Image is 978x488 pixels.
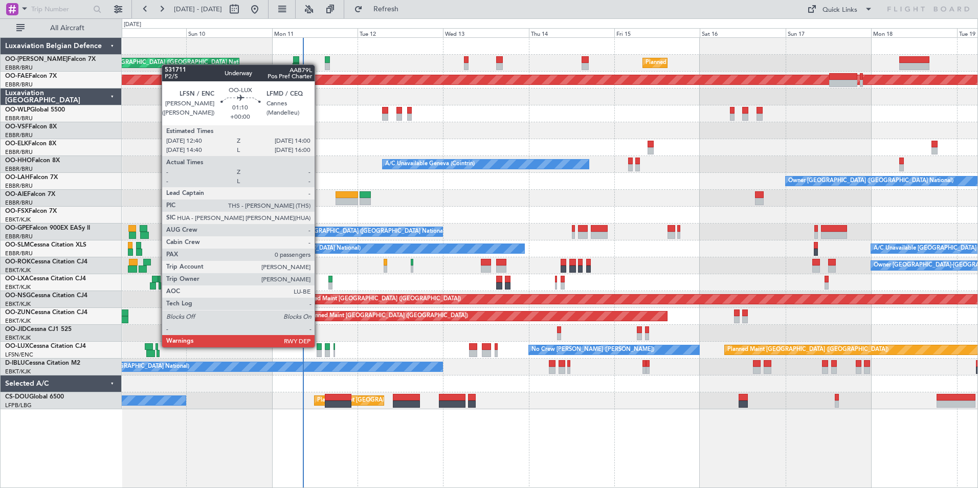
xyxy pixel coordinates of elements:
[5,81,33,88] a: EBBR/BRU
[5,293,31,299] span: OO-NSG
[275,224,446,239] div: No Crew [GEOGRAPHIC_DATA] ([GEOGRAPHIC_DATA] National)
[5,326,72,332] a: OO-JIDCessna CJ1 525
[646,55,831,71] div: Planned Maint [GEOGRAPHIC_DATA] ([GEOGRAPHIC_DATA] National)
[5,182,33,190] a: EBBR/BRU
[5,56,68,62] span: OO-[PERSON_NAME]
[5,259,87,265] a: OO-ROKCessna Citation CJ4
[5,191,27,197] span: OO-AIE
[5,326,27,332] span: OO-JID
[5,174,58,181] a: OO-LAHFalcon 7X
[788,173,953,189] div: Owner [GEOGRAPHIC_DATA] ([GEOGRAPHIC_DATA] National)
[5,158,32,164] span: OO-HHO
[5,293,87,299] a: OO-NSGCessna Citation CJ4
[272,28,358,37] div: Mon 11
[5,191,55,197] a: OO-AIEFalcon 7X
[5,148,33,156] a: EBBR/BRU
[5,360,80,366] a: D-IBLUCessna Citation M2
[5,141,28,147] span: OO-ELK
[5,208,29,214] span: OO-FSX
[5,73,57,79] a: OO-FAEFalcon 7X
[529,28,614,37] div: Thu 14
[727,342,888,358] div: Planned Maint [GEOGRAPHIC_DATA] ([GEOGRAPHIC_DATA])
[5,259,31,265] span: OO-ROK
[5,158,60,164] a: OO-HHOFalcon 8X
[5,360,25,366] span: D-IBLU
[5,368,31,375] a: EBKT/KJK
[5,174,30,181] span: OO-LAH
[5,225,90,231] a: OO-GPEFalcon 900EX EASy II
[5,107,30,113] span: OO-WLP
[5,242,86,248] a: OO-SLMCessna Citation XLS
[5,334,31,342] a: EBKT/KJK
[5,115,33,122] a: EBBR/BRU
[31,2,90,17] input: Trip Number
[531,342,654,358] div: No Crew [PERSON_NAME] ([PERSON_NAME])
[5,343,29,349] span: OO-LUX
[349,1,411,17] button: Refresh
[5,199,33,207] a: EBBR/BRU
[5,225,29,231] span: OO-GPE
[5,317,31,325] a: EBKT/KJK
[5,64,33,72] a: EBBR/BRU
[700,28,785,37] div: Sat 16
[300,308,468,324] div: Unplanned Maint [GEOGRAPHIC_DATA] ([GEOGRAPHIC_DATA])
[5,250,33,257] a: EBBR/BRU
[124,20,141,29] div: [DATE]
[385,157,475,172] div: A/C Unavailable Geneva (Cointrin)
[5,56,96,62] a: OO-[PERSON_NAME]Falcon 7X
[5,242,30,248] span: OO-SLM
[786,28,871,37] div: Sun 17
[5,276,86,282] a: OO-LXACessna Citation CJ4
[823,5,857,15] div: Quick Links
[174,5,222,14] span: [DATE] - [DATE]
[5,267,31,274] a: EBKT/KJK
[5,141,56,147] a: OO-ELKFalcon 8X
[317,393,478,408] div: Planned Maint [GEOGRAPHIC_DATA] ([GEOGRAPHIC_DATA])
[5,343,86,349] a: OO-LUXCessna Citation CJ4
[871,28,957,37] div: Mon 18
[5,233,33,240] a: EBBR/BRU
[5,73,29,79] span: OO-FAE
[5,309,31,316] span: OO-ZUN
[60,55,253,71] div: Unplanned Maint [GEOGRAPHIC_DATA] ([GEOGRAPHIC_DATA] National)
[5,276,29,282] span: OO-LXA
[5,216,31,224] a: EBKT/KJK
[365,6,408,13] span: Refresh
[5,309,87,316] a: OO-ZUNCessna Citation CJ4
[5,107,65,113] a: OO-WLPGlobal 5500
[186,28,272,37] div: Sun 10
[5,351,33,359] a: LFSN/ENC
[5,402,32,409] a: LFPB/LBG
[5,131,33,139] a: EBBR/BRU
[5,283,31,291] a: EBKT/KJK
[443,28,528,37] div: Wed 13
[5,124,29,130] span: OO-VSF
[5,300,31,308] a: EBKT/KJK
[11,20,111,36] button: All Aircraft
[189,241,361,256] div: No Crew [GEOGRAPHIC_DATA] ([GEOGRAPHIC_DATA] National)
[802,1,878,17] button: Quick Links
[5,394,29,400] span: CS-DOU
[5,208,57,214] a: OO-FSXFalcon 7X
[358,28,443,37] div: Tue 12
[101,28,186,37] div: Sat 9
[27,25,108,32] span: All Aircraft
[300,292,461,307] div: Planned Maint [GEOGRAPHIC_DATA] ([GEOGRAPHIC_DATA])
[614,28,700,37] div: Fri 15
[5,165,33,173] a: EBBR/BRU
[5,394,64,400] a: CS-DOUGlobal 6500
[5,124,57,130] a: OO-VSFFalcon 8X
